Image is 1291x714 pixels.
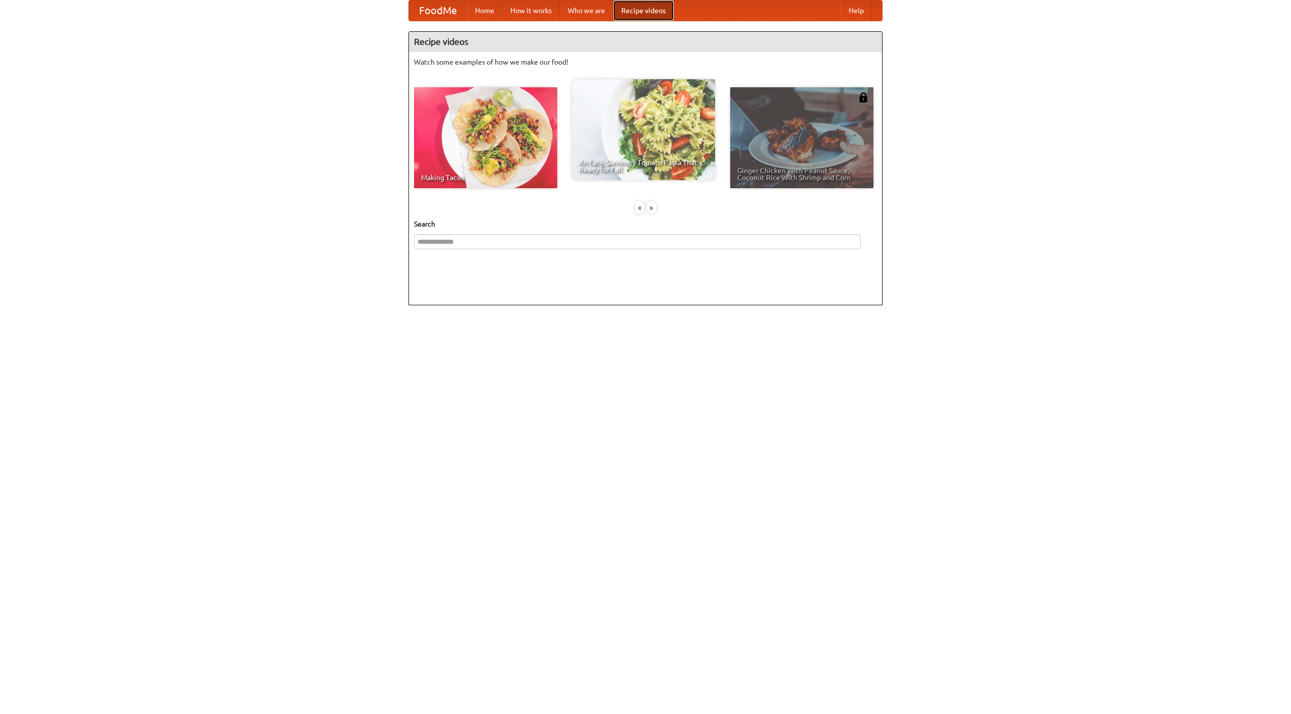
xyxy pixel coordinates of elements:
p: Watch some examples of how we make our food! [414,57,877,67]
span: Making Tacos [421,174,550,181]
a: How it works [502,1,560,21]
h4: Recipe videos [409,32,882,52]
div: « [635,201,644,214]
a: Help [841,1,872,21]
a: FoodMe [409,1,467,21]
img: 483408.png [858,92,868,102]
a: Home [467,1,502,21]
h5: Search [414,219,877,229]
span: An Easy, Summery Tomato Pasta That's Ready for Fall [579,159,708,173]
a: Who we are [560,1,613,21]
a: Making Tacos [414,87,557,188]
a: Recipe videos [613,1,674,21]
a: An Easy, Summery Tomato Pasta That's Ready for Fall [572,79,715,180]
div: » [647,201,656,214]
